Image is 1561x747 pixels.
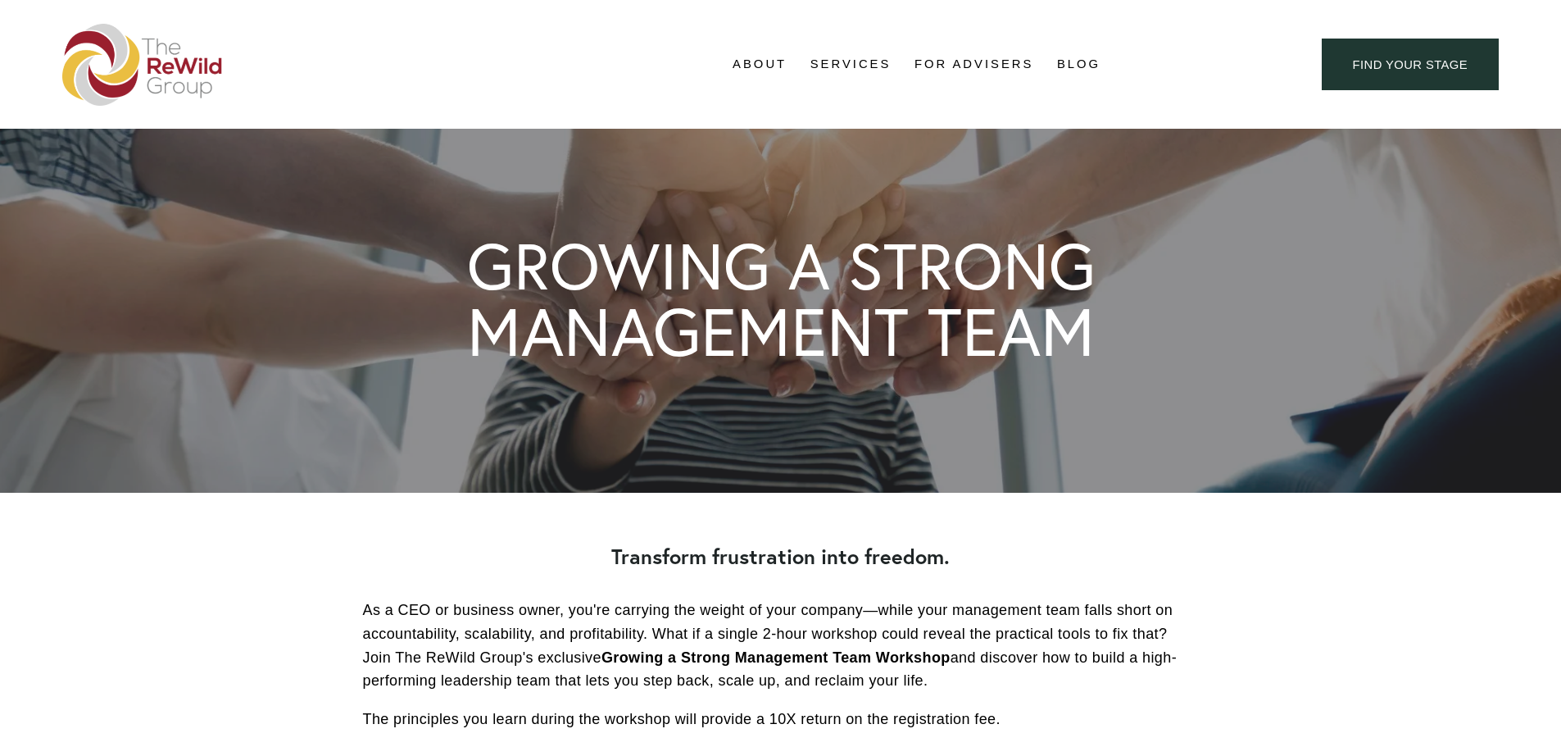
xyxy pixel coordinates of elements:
[467,298,1095,365] h1: MANAGEMENT TEAM
[363,708,1199,731] p: The principles you learn during the workshop will provide a 10X return on the registration fee.
[810,53,892,75] span: Services
[62,24,223,106] img: The ReWild Group
[611,543,950,570] strong: Transform frustration into freedom.
[467,234,1096,298] h1: GROWING A STRONG
[733,53,787,75] span: About
[1057,52,1100,77] a: Blog
[363,599,1199,693] p: As a CEO or business owner, you're carrying the weight of your company—while your management team...
[733,52,787,77] a: folder dropdown
[601,649,951,666] strong: Growing a Strong Management Team Workshop
[914,52,1033,77] a: For Advisers
[810,52,892,77] a: folder dropdown
[1322,39,1499,90] a: find your stage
